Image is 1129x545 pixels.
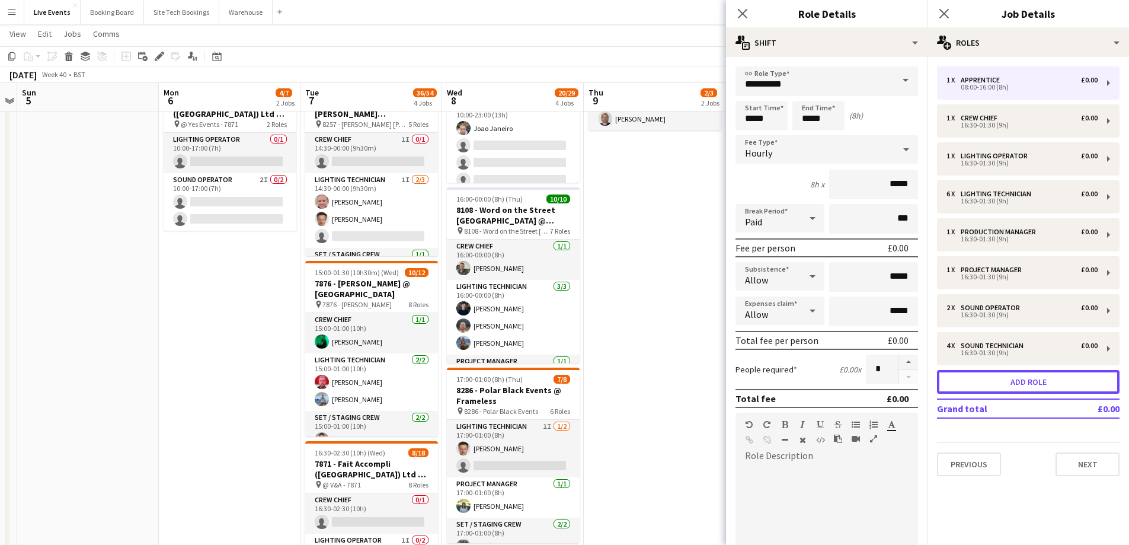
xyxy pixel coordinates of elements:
button: Unordered List [852,420,860,429]
button: Next [1056,452,1120,476]
span: 36/54 [413,88,437,97]
button: Undo [745,420,753,429]
div: 2 x [946,304,961,312]
span: 20/29 [555,88,578,97]
span: 7 [303,94,319,107]
app-card-role: Crew Chief1/115:00-01:00 (10h)[PERSON_NAME] [305,313,438,353]
div: Lighting Technician [961,190,1036,198]
div: 16:30-01:30 (9h) [946,122,1098,128]
div: Sound Technician [961,342,1028,350]
app-card-role: Sound Operator2I0/210:00-17:00 (7h) [164,173,296,231]
app-card-role: Project Manager1/1 [447,355,580,395]
div: (8h) [849,110,863,121]
app-card-role: Lighting Technician1I1/217:00-01:00 (8h)[PERSON_NAME] [447,420,580,477]
h3: 8286 - Polar Black Events @ Frameless [447,385,580,406]
button: Ordered List [869,420,878,429]
button: Add role [937,370,1120,394]
span: 17:00-01:00 (8h) (Thu) [456,375,523,384]
span: 16:00-00:00 (8h) (Thu) [456,195,523,203]
span: 16:30-02:30 (10h) (Wed) [315,448,385,457]
span: Edit [38,28,52,39]
span: Comms [93,28,120,39]
a: Comms [88,26,124,42]
app-job-card: 14:30-00:00 (9h30m) (Wed)3/78257 - [PERSON_NAME] [PERSON_NAME] International @ [GEOGRAPHIC_DATA] ... [305,81,438,256]
h3: Job Details [927,6,1129,21]
div: £0.00 [888,334,909,346]
h3: 7876 - [PERSON_NAME] @ [GEOGRAPHIC_DATA] [305,278,438,299]
div: 16:30-01:30 (9h) [946,236,1098,242]
div: 4 Jobs [555,98,578,107]
div: 16:00-00:00 (8h) (Thu)10/108108 - Word on the Street [GEOGRAPHIC_DATA] @ Banqueting House 8108 - ... [447,187,580,363]
div: Roles [927,28,1129,57]
div: £0.00 [1081,114,1098,122]
button: Paste as plain text [834,434,842,444]
span: Jobs [63,28,81,39]
app-job-card: 17:00-01:00 (8h) (Thu)7/88286 - Polar Black Events @ Frameless 8286 - Polar Black Events6 RolesLi... [447,368,580,543]
span: 8286 - Polar Black Events [464,407,538,416]
app-card-role: Set / Staging Crew1/1 [305,248,438,288]
div: 6 x [946,190,961,198]
app-card-role: Lighting Technician2/215:00-01:00 (10h)[PERSON_NAME][PERSON_NAME] [305,353,438,411]
span: 5 Roles [408,120,428,129]
button: Live Events [24,1,81,24]
app-card-role: Crew Chief1I0/114:30-00:00 (9h30m) [305,133,438,173]
span: 10/10 [546,195,570,203]
button: Site Tech Bookings [144,1,219,24]
span: Week 40 [39,70,69,79]
a: View [5,26,31,42]
button: Fullscreen [869,434,878,444]
button: Horizontal Line [781,435,789,445]
app-job-card: 15:00-01:30 (10h30m) (Wed)10/127876 - [PERSON_NAME] @ [GEOGRAPHIC_DATA] 7876 - [PERSON_NAME]8 Rol... [305,261,438,436]
span: @ V&A - 7871 [322,480,361,489]
div: £0.00 [1081,152,1098,160]
span: 15:00-01:30 (10h30m) (Wed) [315,268,399,277]
span: 6 Roles [550,407,570,416]
div: Sound Operator [961,304,1025,312]
span: Tue [305,87,319,98]
span: @ Yes Events - 7871 [181,120,238,129]
div: Total fee per person [735,334,818,346]
button: Insert video [852,434,860,444]
div: £0.00 [1081,228,1098,236]
button: Previous [937,452,1001,476]
div: 4 x [946,342,961,350]
div: 16:30-01:30 (9h) [946,160,1098,166]
div: 8h x [810,179,824,190]
div: £0.00 [1081,76,1098,84]
a: Edit [33,26,56,42]
div: 16:30-01:30 (9h) [946,274,1098,280]
div: 08:00-16:00 (8h) [946,84,1098,90]
app-card-role: Lighting Technician3/316:00-00:00 (8h)[PERSON_NAME][PERSON_NAME][PERSON_NAME] [447,280,580,355]
div: 16:30-01:30 (9h) [946,198,1098,204]
td: Grand total [937,399,1063,418]
button: HTML Code [816,435,824,445]
div: Shift [726,28,927,57]
app-card-role: Lighting Technician1I2/314:30-00:00 (9h30m)[PERSON_NAME][PERSON_NAME] [305,173,438,248]
div: £0.00 [887,393,909,404]
span: 8257 - [PERSON_NAME] [PERSON_NAME] International @ [GEOGRAPHIC_DATA] [322,120,408,129]
div: 2 Jobs [276,98,295,107]
button: Redo [763,420,771,429]
span: 8108 - Word on the Street [GEOGRAPHIC_DATA] @ Banqueting House [464,227,550,235]
app-card-role: Lighting Technician1I1/410:00-23:00 (13h)Joao Janeiro [447,100,580,192]
span: 5 [20,94,36,107]
span: 4/7 [276,88,292,97]
div: 1 x [946,152,961,160]
h3: 8108 - Word on the Street [GEOGRAPHIC_DATA] @ Banqueting House [447,205,580,226]
button: Italic [798,420,807,429]
span: 2/3 [701,88,717,97]
div: Fee per person [735,242,795,254]
app-card-role: Crew Chief1/116:00-00:00 (8h)[PERSON_NAME] [447,240,580,280]
app-job-card: 10:00-17:00 (7h)0/3PREP - 7871 - Fait Accompli ([GEOGRAPHIC_DATA]) Ltd @ YES Events @ Yes Events ... [164,81,296,231]
button: Underline [816,420,824,429]
div: 1 x [946,76,961,84]
div: 4 Jobs [414,98,436,107]
app-card-role: Lighting Operator0/110:00-17:00 (7h) [164,133,296,173]
div: Production Manager [961,228,1041,236]
button: Warehouse [219,1,273,24]
button: Clear Formatting [798,435,807,445]
div: £0.00 [888,242,909,254]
